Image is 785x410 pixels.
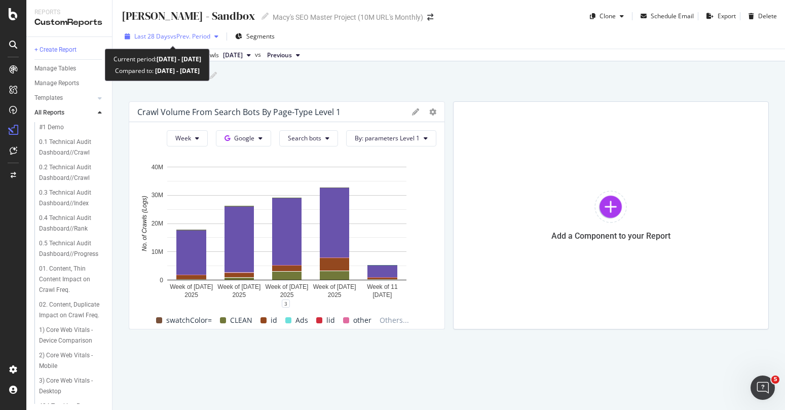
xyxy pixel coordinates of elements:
[216,130,271,146] button: Google
[166,314,212,326] span: swatchColor=
[702,8,736,24] button: Export
[39,162,99,183] div: 0.2 Technical Audit Dashboard//Crawl
[39,376,105,397] a: 3) Core Web Vitals - Desktop
[346,130,436,146] button: By: parameters Level 1
[39,213,99,234] div: 0.4 Technical Audit Dashboard//Rank
[255,50,263,59] span: vs
[34,45,77,55] div: + Create Report
[267,51,292,60] span: Previous
[280,291,294,299] text: 2025
[39,122,105,133] a: #1 Demo
[152,220,163,227] text: 20M
[39,325,99,346] div: 1) Core Web Vitals - Device Comparison
[34,63,76,74] div: Manage Tables
[134,32,170,41] span: Last 28 Days
[551,231,670,241] div: Add a Component to your Report
[271,314,277,326] span: id
[39,350,97,371] div: 2) Core Web Vitals - Mobile
[231,28,279,45] button: Segments
[121,28,222,45] button: Last 28 DaysvsPrev. Period
[586,8,628,24] button: Clone
[34,93,63,103] div: Templates
[39,122,64,133] div: #1 Demo
[718,12,736,20] div: Export
[39,137,99,158] div: 0.1 Technical Audit Dashboard//Crawl
[376,314,413,326] span: Others...
[152,164,163,171] text: 40M
[137,162,436,304] svg: A chart.
[34,107,64,118] div: All Reports
[115,65,200,77] div: Compared to:
[121,8,255,24] div: [PERSON_NAME] - Sandbox
[744,8,777,24] button: Delete
[217,283,260,290] text: Week of [DATE]
[210,72,217,79] i: Edit report name
[230,314,252,326] span: CLEAN
[637,8,694,24] button: Schedule Email
[170,283,213,290] text: Week of [DATE]
[39,300,100,321] div: 02. Content, Duplicate Impact on Crawl Freq.
[751,376,775,400] iframe: Intercom live chat
[154,66,200,75] b: [DATE] - [DATE]
[246,32,275,41] span: Segments
[223,51,243,60] span: 2025 Jul. 24th
[39,188,99,209] div: 0.3 Technical Audit Dashboard//Index
[373,291,392,299] text: [DATE]
[34,78,79,89] div: Manage Reports
[355,134,420,142] span: By: parameters Level 1
[282,300,290,308] div: 3
[34,107,95,118] a: All Reports
[279,130,338,146] button: Search bots
[34,45,105,55] a: + Create Report
[141,196,148,251] text: No. of Crawls (Logs)
[219,49,255,61] button: [DATE]
[39,162,105,183] a: 0.2 Technical Audit Dashboard//Crawl
[39,137,105,158] a: 0.1 Technical Audit Dashboard//Crawl
[167,130,208,146] button: Week
[39,325,105,346] a: 1) Core Web Vitals - Device Comparison
[39,300,105,321] a: 02. Content, Duplicate Impact on Crawl Freq.
[152,248,163,255] text: 10M
[39,188,105,209] a: 0.3 Technical Audit Dashboard//Index
[34,93,95,103] a: Templates
[184,291,198,299] text: 2025
[137,107,341,117] div: Crawl Volume from Search Bots by Page-Type Level 1
[39,350,105,371] a: 2) Core Web Vitals - Mobile
[295,314,308,326] span: Ads
[651,12,694,20] div: Schedule Email
[129,101,445,329] div: Crawl Volume from Search Bots by Page-Type Level 1WeekGoogleSearch botsBy: parameters Level 1A ch...
[261,13,269,20] i: Edit report name
[114,53,201,65] div: Current period:
[328,291,342,299] text: 2025
[263,49,304,61] button: Previous
[157,55,201,63] b: [DATE] - [DATE]
[34,8,104,17] div: Reports
[34,17,104,28] div: CustomReports
[39,238,99,259] div: 0.5 Technical Audit Dashboard//Progress
[39,238,105,259] a: 0.5 Technical Audit Dashboard//Progress
[771,376,779,384] span: 5
[313,283,356,290] text: Week of [DATE]
[288,134,321,142] span: Search bots
[266,283,309,290] text: Week of [DATE]
[34,63,105,74] a: Manage Tables
[39,376,97,397] div: 3) Core Web Vitals - Desktop
[367,283,398,290] text: Week of 11
[152,192,163,199] text: 30M
[170,32,210,41] span: vs Prev. Period
[234,134,254,142] span: Google
[232,291,246,299] text: 2025
[273,12,423,22] div: Macy's SEO Master Project (10M URL's Monthly)
[600,12,616,20] div: Clone
[427,14,433,21] div: arrow-right-arrow-left
[34,78,105,89] a: Manage Reports
[175,134,191,142] span: Week
[353,314,371,326] span: other
[160,277,163,284] text: 0
[39,264,100,295] div: 01. Content, Thin Content Impact on Crawl Freq.
[39,213,105,234] a: 0.4 Technical Audit Dashboard//Rank
[758,12,777,20] div: Delete
[326,314,335,326] span: lid
[39,264,105,295] a: 01. Content, Thin Content Impact on Crawl Freq.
